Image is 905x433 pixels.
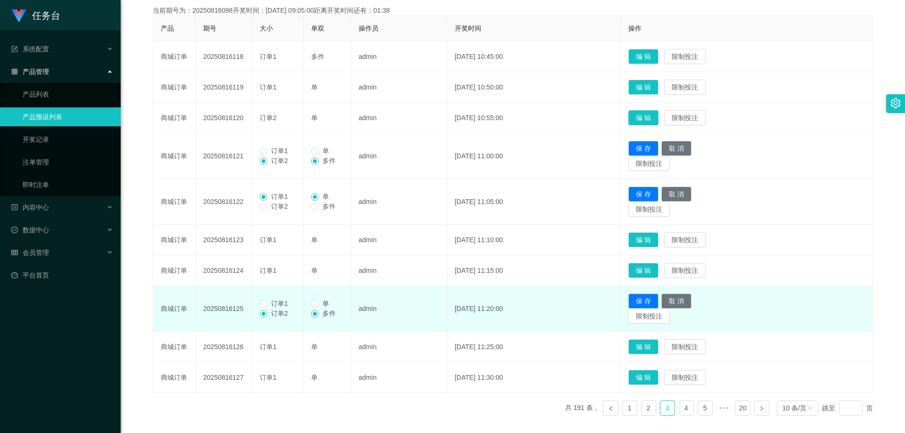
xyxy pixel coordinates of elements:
td: 商城订单 [153,72,196,103]
button: 编 辑 [628,232,658,247]
td: 商城订单 [153,286,196,332]
button: 编 辑 [628,80,658,95]
td: [DATE] 11:25:00 [447,332,621,362]
i: 图标: form [11,46,18,52]
span: 单 [311,114,318,122]
button: 限制投注 [664,49,706,64]
button: 限制投注 [664,80,706,95]
span: 订单1 [267,147,292,155]
td: 商城订单 [153,225,196,255]
td: admin [351,286,447,332]
td: 商城订单 [153,332,196,362]
td: 20250816123 [196,225,252,255]
li: 4 [679,400,694,416]
td: [DATE] 11:00:00 [447,133,621,179]
span: 单 [311,267,318,274]
a: 1 [623,401,637,415]
td: 商城订单 [153,255,196,286]
a: 4 [679,401,693,415]
span: 单 [311,343,318,351]
span: 数据中心 [11,226,49,234]
span: 开奖时间 [455,25,481,32]
span: 单 [319,300,333,307]
td: [DATE] 10:45:00 [447,41,621,72]
span: 单 [319,147,333,155]
i: 图标: profile [11,204,18,211]
td: 商城订单 [153,179,196,225]
button: 限制投注 [664,110,706,125]
td: [DATE] 10:50:00 [447,72,621,103]
a: 产品预设列表 [23,107,113,126]
button: 限制投注 [664,339,706,354]
button: 编 辑 [628,263,658,278]
td: 20250816125 [196,286,252,332]
button: 取 消 [661,294,691,309]
td: admin [351,72,447,103]
span: 订单1 [260,267,277,274]
span: 订单1 [260,236,277,244]
td: 20250816122 [196,179,252,225]
td: [DATE] 11:20:00 [447,286,621,332]
td: admin [351,103,447,133]
div: 跳至 页 [822,400,873,416]
a: 注单管理 [23,153,113,172]
span: 大小 [260,25,273,32]
td: [DATE] 11:30:00 [447,362,621,393]
td: 20250816120 [196,103,252,133]
td: 20250816119 [196,72,252,103]
td: 20250816118 [196,41,252,72]
i: 图标: left [608,406,614,411]
button: 限制投注 [664,232,706,247]
a: 2 [642,401,656,415]
span: 单 [311,374,318,381]
span: 单双 [311,25,324,32]
span: 单 [311,83,318,91]
li: 向后 5 页 [716,400,732,416]
div: 当前期号为：20250816098开奖时间：[DATE] 09:05:00距离开奖时间还有：01:38 [153,6,873,16]
td: [DATE] 11:15:00 [447,255,621,286]
img: logo.9652507e.png [11,9,26,23]
td: [DATE] 11:10:00 [447,225,621,255]
span: 会员管理 [11,249,49,256]
span: ••• [716,400,732,416]
span: 多件 [319,157,339,164]
span: 多件 [319,310,339,317]
span: 订单1 [260,83,277,91]
button: 保 存 [628,294,658,309]
span: 期号 [203,25,216,32]
a: 5 [698,401,712,415]
button: 限制投注 [628,156,670,171]
a: 任务台 [11,11,60,19]
td: 20250816121 [196,133,252,179]
span: 内容中心 [11,204,49,211]
li: 上一页 [603,400,618,416]
td: 20250816124 [196,255,252,286]
span: 多件 [319,203,339,210]
i: 图标: appstore-o [11,68,18,75]
span: 订单1 [267,193,292,200]
td: 商城订单 [153,41,196,72]
li: 2 [641,400,656,416]
span: 订单2 [267,203,292,210]
span: 操作员 [359,25,378,32]
td: admin [351,179,447,225]
span: 订单2 [267,157,292,164]
li: 3 [660,400,675,416]
div: 10 条/页 [782,401,806,415]
a: 20 [736,401,750,415]
button: 编 辑 [628,49,658,64]
td: 商城订单 [153,362,196,393]
span: 订单1 [260,53,277,60]
span: 产品 [161,25,174,32]
span: 操作 [628,25,642,32]
td: admin [351,362,447,393]
span: 订单2 [267,310,292,317]
td: 20250816126 [196,332,252,362]
a: 图标: dashboard平台首页 [11,266,113,285]
span: 单 [319,193,333,200]
i: 图标: table [11,249,18,256]
td: 商城订单 [153,133,196,179]
li: 下一页 [754,400,769,416]
td: admin [351,225,447,255]
li: 共 191 条， [565,400,600,416]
